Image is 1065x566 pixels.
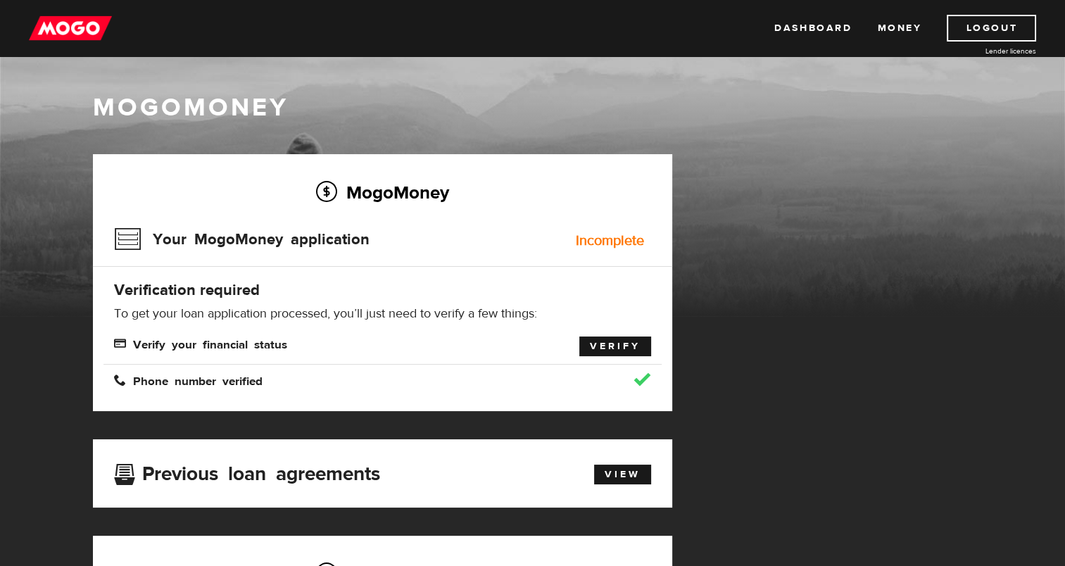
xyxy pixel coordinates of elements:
[114,280,651,300] h4: Verification required
[594,465,651,484] a: View
[114,374,263,386] span: Phone number verified
[877,15,921,42] a: Money
[579,337,651,356] a: Verify
[114,306,651,322] p: To get your loan application processed, you’ll just need to verify a few things:
[114,337,287,349] span: Verify your financial status
[114,177,651,207] h2: MogoMoney
[576,234,644,248] div: Incomplete
[29,15,112,42] img: mogo_logo-11ee424be714fa7cbb0f0f49df9e16ec.png
[931,46,1036,56] a: Lender licences
[783,239,1065,566] iframe: LiveChat chat widget
[774,15,852,42] a: Dashboard
[114,463,380,481] h3: Previous loan agreements
[947,15,1036,42] a: Logout
[114,221,370,258] h3: Your MogoMoney application
[93,93,973,122] h1: MogoMoney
